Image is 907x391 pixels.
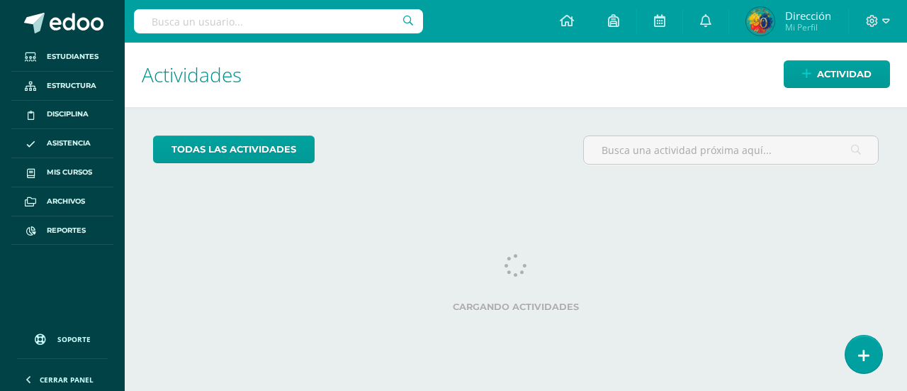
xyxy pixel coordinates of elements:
[57,334,91,344] span: Soporte
[11,43,113,72] a: Estudiantes
[153,136,315,163] a: todas las Actividades
[134,9,423,33] input: Busca un usuario...
[817,61,872,87] span: Actividad
[11,72,113,101] a: Estructura
[785,21,831,33] span: Mi Perfil
[47,80,96,92] span: Estructura
[47,196,85,207] span: Archivos
[584,136,878,164] input: Busca una actividad próxima aquí...
[784,60,890,88] a: Actividad
[40,375,94,385] span: Cerrar panel
[746,7,774,35] img: fa07af9e3d6a1b743949df68cf828de4.png
[11,129,113,158] a: Asistencia
[47,225,86,236] span: Reportes
[785,9,831,23] span: Dirección
[47,167,92,178] span: Mis cursos
[47,109,89,120] span: Disciplina
[11,101,113,130] a: Disciplina
[17,320,108,355] a: Soporte
[142,43,890,107] h1: Actividades
[47,138,91,149] span: Asistencia
[11,216,113,246] a: Reportes
[47,51,98,62] span: Estudiantes
[153,302,879,312] label: Cargando actividades
[11,187,113,216] a: Archivos
[11,158,113,187] a: Mis cursos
